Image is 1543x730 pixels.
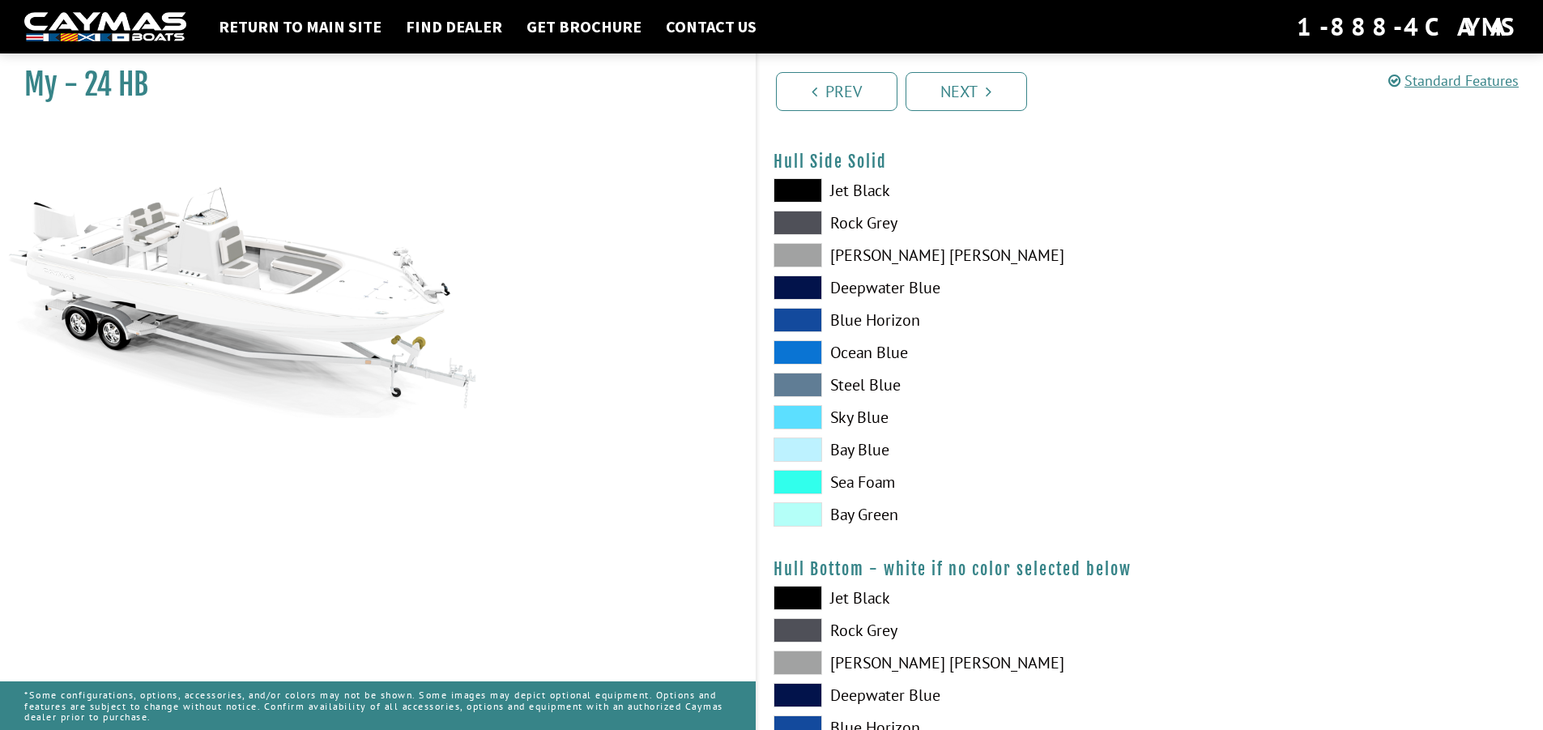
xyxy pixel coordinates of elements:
[774,502,1134,527] label: Bay Green
[774,275,1134,300] label: Deepwater Blue
[518,16,650,37] a: Get Brochure
[774,152,1528,172] h4: Hull Side Solid
[24,12,186,42] img: white-logo-c9c8dbefe5ff5ceceb0f0178aa75bf4bb51f6bca0971e226c86eb53dfe498488.png
[906,72,1027,111] a: Next
[1388,71,1519,90] a: Standard Features
[774,438,1134,462] label: Bay Blue
[774,340,1134,365] label: Ocean Blue
[774,683,1134,707] label: Deepwater Blue
[774,618,1134,642] label: Rock Grey
[1297,9,1519,45] div: 1-888-4CAYMAS
[774,243,1134,267] label: [PERSON_NAME] [PERSON_NAME]
[774,559,1528,579] h4: Hull Bottom - white if no color selected below
[24,66,715,103] h1: My - 24 HB
[24,681,731,730] p: *Some configurations, options, accessories, and/or colors may not be shown. Some images may depic...
[774,651,1134,675] label: [PERSON_NAME] [PERSON_NAME]
[774,178,1134,203] label: Jet Black
[774,586,1134,610] label: Jet Black
[398,16,510,37] a: Find Dealer
[658,16,765,37] a: Contact Us
[774,308,1134,332] label: Blue Horizon
[774,405,1134,429] label: Sky Blue
[774,470,1134,494] label: Sea Foam
[774,373,1134,397] label: Steel Blue
[774,211,1134,235] label: Rock Grey
[776,72,897,111] a: Prev
[211,16,390,37] a: Return to main site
